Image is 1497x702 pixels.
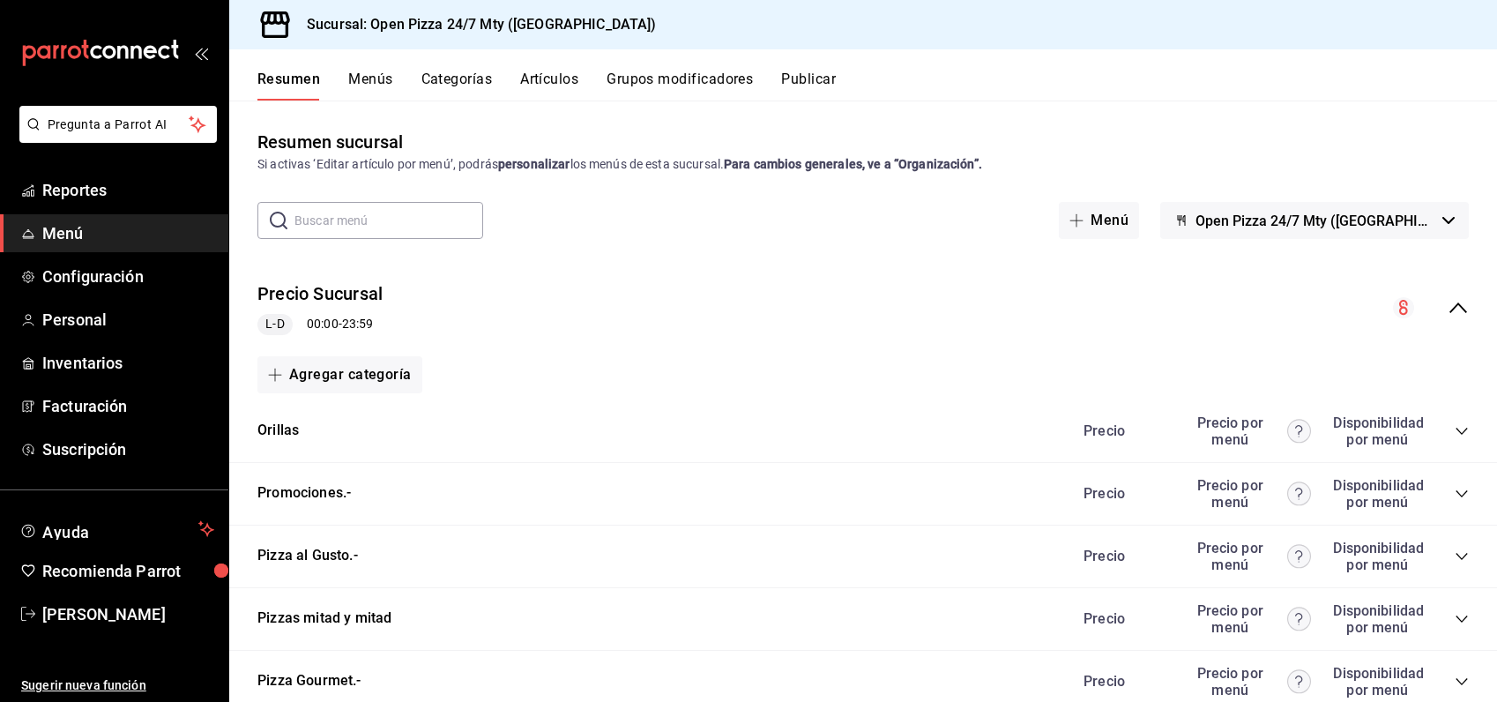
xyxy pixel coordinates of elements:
button: collapse-category-row [1455,612,1469,626]
div: Precio [1066,610,1179,627]
div: collapse-menu-row [229,267,1497,349]
input: Buscar menú [294,203,483,238]
div: Precio por menú [1188,665,1311,698]
div: Precio [1066,485,1179,502]
div: Precio por menú [1188,414,1311,448]
span: Personal [42,308,214,332]
button: collapse-category-row [1455,675,1469,689]
span: Reportes [42,178,214,202]
div: navigation tabs [257,71,1497,101]
a: Pregunta a Parrot AI [12,128,217,146]
div: Disponibilidad por menú [1333,602,1421,636]
div: Precio [1066,673,1179,690]
div: Precio [1066,422,1179,439]
button: collapse-category-row [1455,424,1469,438]
span: L-D [258,315,291,333]
span: Inventarios [42,351,214,375]
button: collapse-category-row [1455,549,1469,564]
div: Disponibilidad por menú [1333,665,1421,698]
span: [PERSON_NAME] [42,602,214,626]
span: Menú [42,221,214,245]
span: Sugerir nueva función [21,676,214,695]
span: Facturación [42,394,214,418]
button: Open Pizza 24/7 Mty ([GEOGRAPHIC_DATA]) [1160,202,1469,239]
div: Precio [1066,548,1179,564]
div: Si activas ‘Editar artículo por menú’, podrás los menús de esta sucursal. [257,155,1469,174]
button: Grupos modificadores [607,71,753,101]
span: Configuración [42,265,214,288]
div: Precio por menú [1188,477,1311,511]
button: Resumen [257,71,320,101]
button: Menú [1059,202,1139,239]
button: Promociones.- [257,483,351,504]
span: Suscripción [42,437,214,461]
span: Pregunta a Parrot AI [48,116,190,134]
div: 00:00 - 23:59 [257,314,383,335]
button: Agregar categoría [257,356,422,393]
button: Artículos [520,71,578,101]
div: Disponibilidad por menú [1333,414,1421,448]
div: Disponibilidad por menú [1333,540,1421,573]
button: open_drawer_menu [194,46,208,60]
button: Pregunta a Parrot AI [19,106,217,143]
div: Precio por menú [1188,602,1311,636]
button: Categorías [421,71,493,101]
div: Resumen sucursal [257,129,403,155]
button: Publicar [781,71,836,101]
span: Recomienda Parrot [42,559,214,583]
div: Precio por menú [1188,540,1311,573]
strong: Para cambios generales, ve a “Organización”. [724,157,982,171]
button: Pizza Gourmet.- [257,671,361,691]
div: Disponibilidad por menú [1333,477,1421,511]
h3: Sucursal: Open Pizza 24/7 Mty ([GEOGRAPHIC_DATA]) [293,14,656,35]
button: Pizzas mitad y mitad [257,609,391,629]
button: Pizza al Gusto.- [257,546,358,566]
span: Open Pizza 24/7 Mty ([GEOGRAPHIC_DATA]) [1195,213,1435,229]
button: Precio Sucursal [257,281,383,307]
button: Orillas [257,421,299,441]
span: Ayuda [42,519,191,540]
button: collapse-category-row [1455,487,1469,501]
strong: personalizar [498,157,570,171]
button: Menús [348,71,392,101]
